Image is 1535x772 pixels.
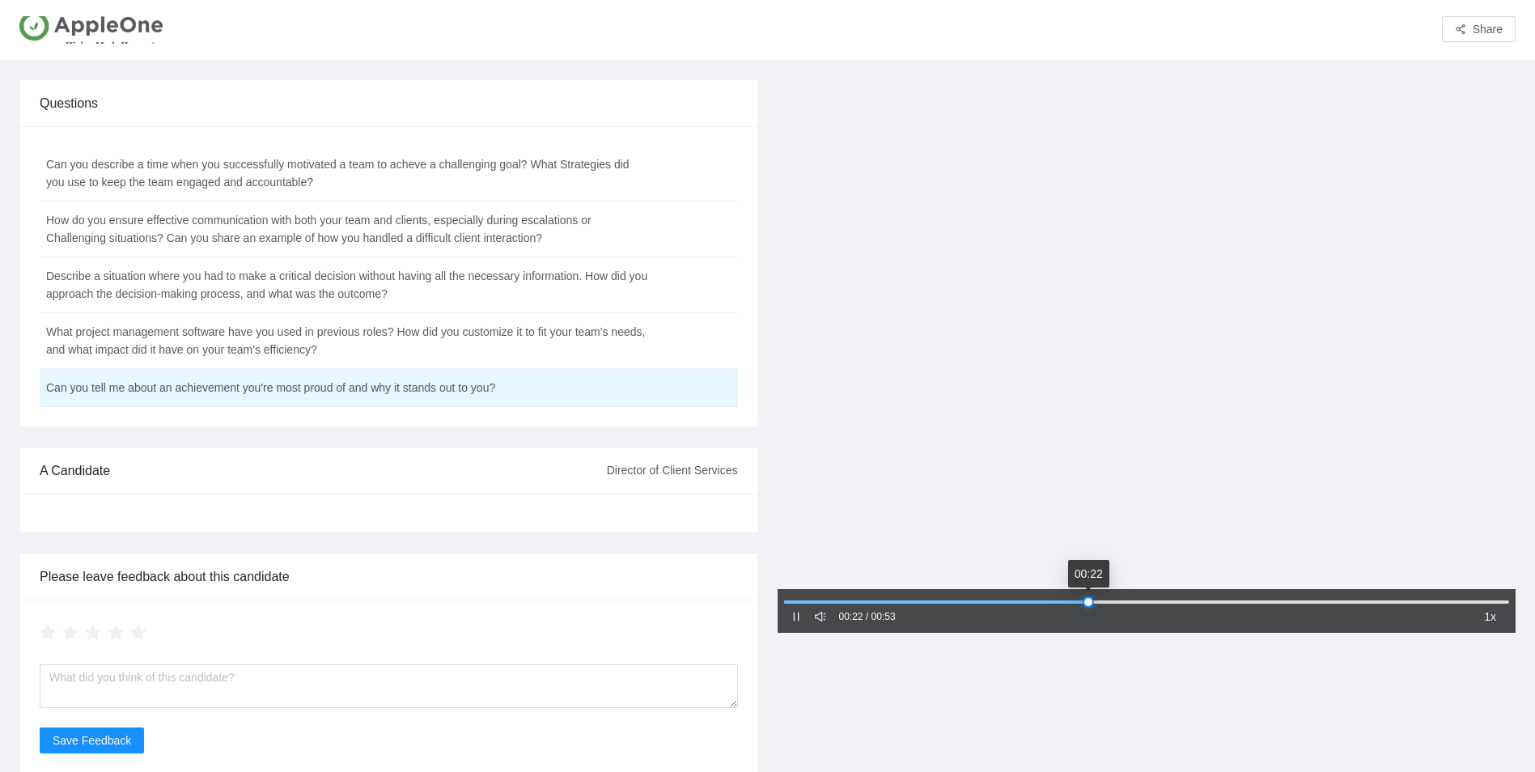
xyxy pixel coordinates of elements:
span: Share [1473,20,1503,38]
td: Can you tell me about an achievement you're most proud of and why it stands out to you? [40,369,657,407]
span: pause [791,611,802,622]
div: A Candidate [40,448,607,494]
div: Questions [40,80,738,126]
span: star [85,625,101,641]
span: star [40,625,56,641]
span: star [62,625,78,641]
span: star [130,625,146,641]
td: Describe a situation where you had to make a critical decision without having all the necessary i... [40,257,657,313]
div: 00:22 / 00:53 [839,609,896,625]
button: Save Feedback [40,727,144,753]
div: Director of Client Services [607,448,738,492]
span: sound [815,611,826,622]
span: star [108,625,124,641]
td: Can you describe a time when you successfully motivated a team to acheve a challenging goal? What... [40,146,657,201]
td: How do you ensure effective communication with both your team and clients, especially during esca... [40,201,657,257]
img: AppleOne US [19,11,163,50]
div: 00:22 [1068,560,1109,587]
span: Save Feedback [53,732,131,749]
button: share-altShare [1442,16,1516,42]
span: share-alt [1455,23,1466,36]
td: What project management software have you used in previous roles? How did you customize it to fit... [40,313,657,369]
span: 1x [1484,608,1496,626]
div: Please leave feedback about this candidate [40,554,738,600]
